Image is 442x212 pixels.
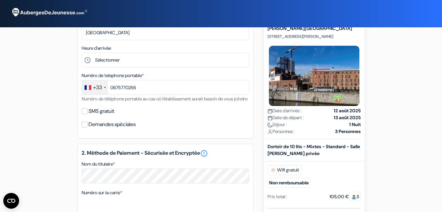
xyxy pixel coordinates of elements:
label: Numéro de telephone portable [82,72,144,79]
span: Personnes : [268,128,295,135]
img: AubergesDeJeunesse.com [8,4,90,21]
div: Prix total : [268,193,287,200]
small: Non remboursable [268,178,310,188]
img: free_wifi.svg [271,168,276,173]
small: Numéro de téléphone portable au cas où l'établissement aurait besoin de vous joindre [82,96,247,102]
img: calendar.svg [268,109,273,114]
label: Numéro sur la carte [82,189,122,196]
label: Heure d'arrivée [82,45,111,52]
span: Séjour : [268,121,287,128]
span: Date de départ : [268,114,304,121]
div: +33 [93,84,102,92]
h5: 2. Méthode de Paiement - Sécurisée et Encryptée [82,149,249,157]
img: calendar.svg [268,116,273,120]
img: moon.svg [268,122,273,127]
p: [STREET_ADDRESS][PERSON_NAME] [268,34,361,39]
span: 3 [349,192,361,201]
span: Date d'arrivée : [268,107,301,114]
div: France: +33 [82,80,108,94]
label: Demandes spéciales [89,120,136,129]
a: error_outline [200,149,208,157]
button: CMP-Widget öffnen [3,193,19,209]
h5: [PERSON_NAME][GEOGRAPHIC_DATA] [268,26,361,32]
label: Nom du titulaire [82,161,115,168]
strong: 12 août 2025 [334,107,361,114]
label: SMS gratuit [89,107,114,116]
strong: 1 Nuit [349,121,361,128]
strong: 3 Personnes [335,128,361,135]
b: Dortoir de 10 lits - Mixtes - Standard - Salle [PERSON_NAME] privée [268,144,360,156]
input: 6 12 34 56 78 [82,80,249,95]
div: 105,00 € [329,193,361,200]
span: Wifi gratuit [268,165,302,175]
img: guest.svg [351,195,356,199]
img: user_icon.svg [268,129,273,134]
strong: 13 août 2025 [334,114,361,121]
